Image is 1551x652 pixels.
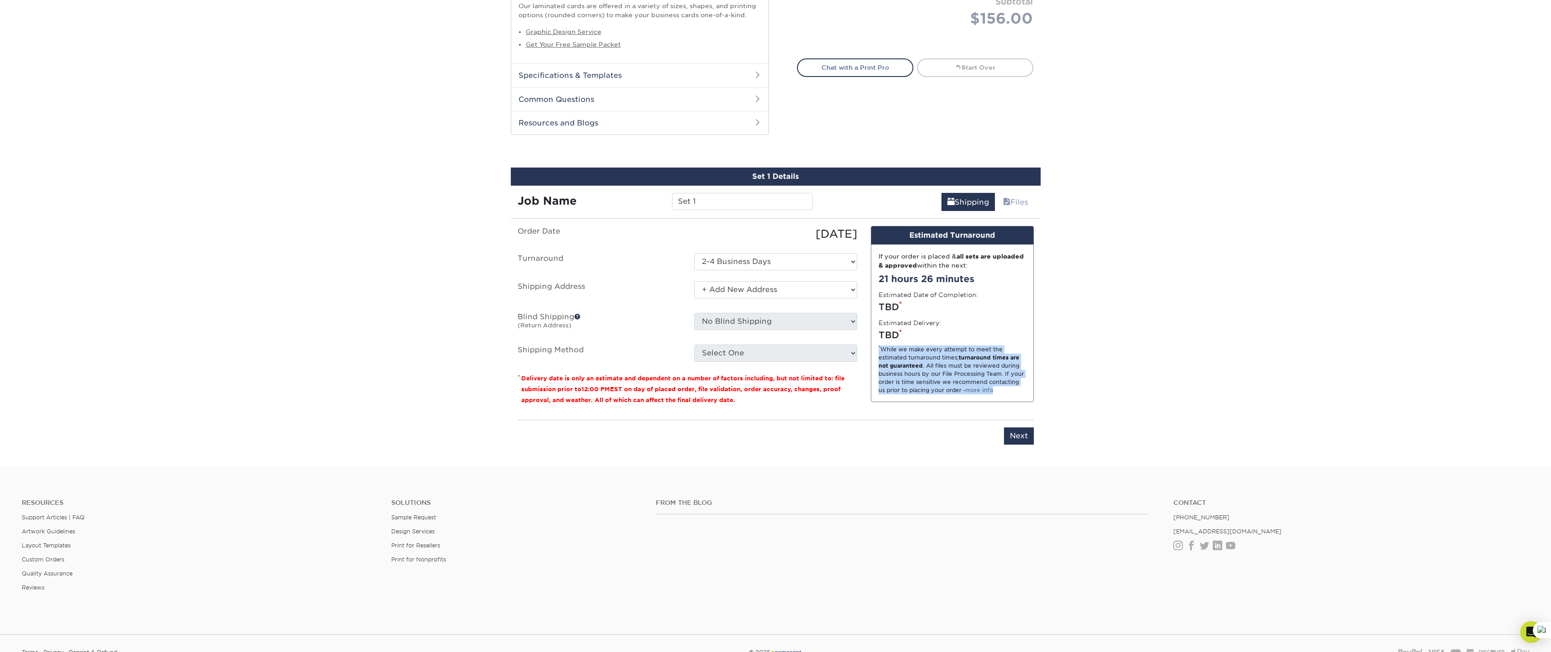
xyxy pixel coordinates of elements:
input: Next [1004,427,1034,445]
input: Enter a job name [672,193,813,210]
label: Estimated Date of Completion: [879,290,978,299]
a: Layout Templates [22,542,71,549]
a: Design Services [391,528,435,535]
div: TBD [879,300,1026,314]
div: 21 hours 26 minutes [879,272,1026,286]
h2: Common Questions [511,87,768,111]
a: Contact [1173,499,1529,507]
div: If your order is placed & within the next: [879,252,1026,270]
a: Reviews [22,584,44,591]
div: TBD [879,328,1026,342]
a: Sample Request [391,514,436,521]
a: [EMAIL_ADDRESS][DOMAIN_NAME] [1173,528,1282,535]
a: Get Your Free Sample Packet [526,41,621,48]
div: Estimated Turnaround [871,226,1033,244]
h2: Resources and Blogs [511,111,768,134]
div: Set 1 Details [511,168,1041,186]
a: [PHONE_NUMBER] [1173,514,1229,521]
span: 12:00 PM [581,386,610,393]
label: Shipping Address [511,281,687,302]
a: Artwork Guidelines [22,528,75,535]
span: files [1003,198,1010,206]
a: more info [965,387,993,393]
div: [DATE] [687,226,864,242]
a: Graphic Design Service [526,28,601,35]
a: Start Over [917,58,1033,77]
a: Shipping [941,193,995,211]
strong: turnaround times are not guaranteed [879,354,1019,369]
a: Quality Assurance [22,570,72,577]
a: Print for Resellers [391,542,440,549]
label: Turnaround [511,253,687,270]
label: Order Date [511,226,687,242]
div: Open Intercom Messenger [1520,621,1542,643]
h4: Solutions [391,499,642,507]
label: Shipping Method [511,345,687,362]
a: Custom Orders [22,556,64,563]
small: (Return Address) [518,322,571,329]
div: While we make every attempt to meet the estimated turnaround times; . All files must be reviewed ... [879,345,1026,394]
strong: Job Name [518,194,576,207]
a: Support Articles | FAQ [22,514,85,521]
a: Files [997,193,1034,211]
small: Delivery date is only an estimate and dependent on a number of factors including, but not limited... [521,375,845,403]
label: Estimated Delivery: [879,318,941,327]
a: Print for Nonprofits [391,556,446,563]
h4: Resources [22,499,378,507]
h2: Specifications & Templates [511,63,768,87]
span: shipping [947,198,955,206]
a: Chat with a Print Pro [797,58,913,77]
label: Blind Shipping [511,313,687,334]
h4: From the Blog [656,499,1149,507]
